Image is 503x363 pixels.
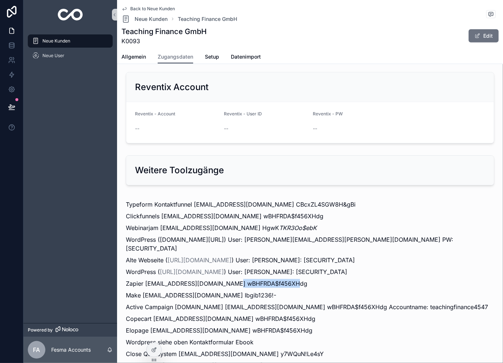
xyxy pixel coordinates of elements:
p: Make [EMAIL_ADDRESS][DOMAIN_NAME] Ibgib1236!- [126,291,494,300]
p: Typeform Kontaktfunnel [EMAIL_ADDRESS][DOMAIN_NAME] CBcxZL4SGW8H&gBi [126,200,494,209]
p: Zapier [EMAIL_ADDRESS][DOMAIN_NAME] wBHFRDA$f456XHdg [126,279,494,288]
p: Close Quellsystem [EMAIL_ADDRESS][DOMAIN_NAME] y7WQuN!Le4sY [126,349,494,358]
span: Allgemein [121,53,146,60]
p: Copecart [EMAIL_ADDRESS][DOMAIN_NAME] wBHFRDA$f456XHdg [126,314,494,323]
a: Datenimport [231,50,261,65]
span: K0093 [121,37,207,45]
p: Active Campaign [DOMAIN_NAME] [EMAIL_ADDRESS][DOMAIN_NAME] wBHFRDA$f456XHdg Accountname: teaching... [126,303,494,311]
h2: Reventix Account [135,81,209,93]
span: Neue User [42,53,64,59]
p: WordPress ([DOMAIN_NAME][URL]) User: [PERSON_NAME][EMAIL_ADDRESS][PERSON_NAME][DOMAIN_NAME] PW: [... [126,235,494,253]
a: Neue Kunden [28,34,113,48]
p: Fesma Accounts [51,346,91,353]
a: Neue Kunden [121,15,168,23]
a: [URL][DOMAIN_NAME] [168,256,232,264]
span: Reventix - User ID [224,111,262,116]
a: Back to Neue Kunden [121,6,175,12]
span: Back to Neue Kunden [130,6,175,12]
span: Datenimport [231,53,261,60]
span: Powered by [28,327,53,333]
span: -- [224,125,228,132]
h2: Weitere Toolzugänge [135,164,224,176]
a: Setup [205,50,219,65]
a: Powered by [23,323,117,337]
span: Reventix - PW [313,111,343,116]
span: Setup [205,53,219,60]
p: Elopage [EMAIL_ADDRESS][DOMAIN_NAME] wBHFRDA$f456XHdg [126,326,494,335]
span: Neue Kunden [135,15,168,23]
p: WordPress ( ) User: [PERSON_NAME]: [SECURITY_DATA] [126,267,494,276]
span: Zugangsdaten [158,53,193,60]
span: FA [33,345,40,354]
img: App logo [58,9,83,21]
em: TKR3Oo$ebK [279,224,317,231]
span: Reventix - Account [135,111,175,116]
div: scrollable content [23,29,117,72]
a: Allgemein [121,50,146,65]
p: Wordpress siehe oben Kontaktformular Ebook [126,338,494,347]
button: Edit [469,29,499,42]
p: Webinarjam [EMAIL_ADDRESS][DOMAIN_NAME] HgwK [126,223,494,232]
a: Zugangsdaten [158,50,193,64]
p: Alte Webseite ( ) User: [PERSON_NAME]: [SECURITY_DATA] [126,256,494,264]
h1: Teaching Finance GmbH [121,26,207,37]
span: -- [135,125,139,132]
p: Clickfunnels [EMAIL_ADDRESS][DOMAIN_NAME] wBHFRDA$f456XHdg [126,212,494,221]
a: Teaching Finance GmbH [178,15,237,23]
a: [URL][DOMAIN_NAME] [160,268,224,275]
a: Neue User [28,49,113,62]
span: -- [313,125,318,132]
span: Neue Kunden [42,38,70,44]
